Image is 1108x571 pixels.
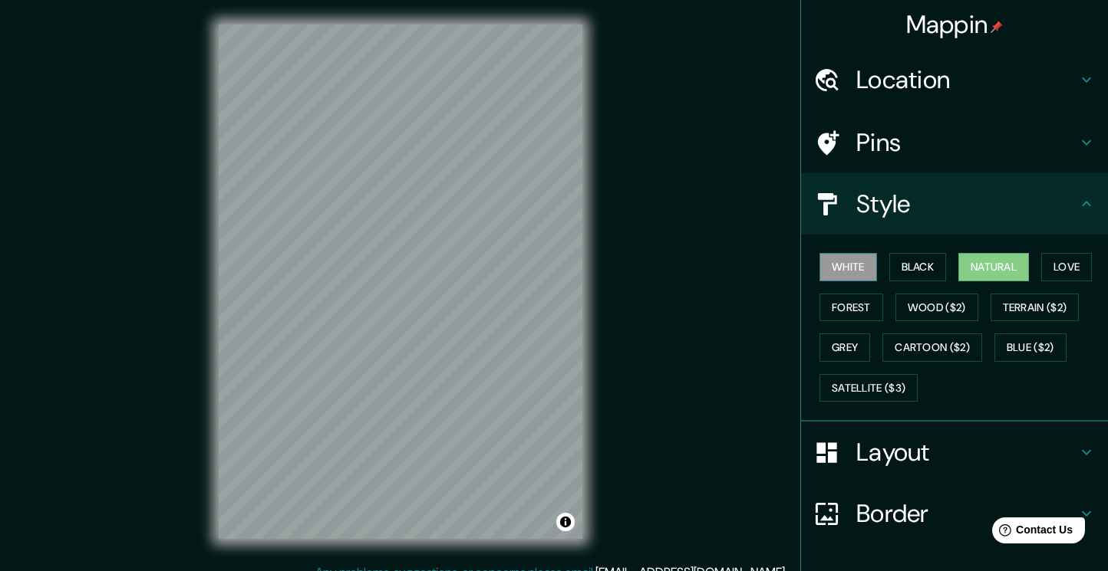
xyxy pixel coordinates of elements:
[958,253,1029,281] button: Natural
[801,49,1108,110] div: Location
[801,173,1108,235] div: Style
[991,294,1080,322] button: Terrain ($2)
[906,9,1004,40] h4: Mappin
[882,333,982,362] button: Cartoon ($2)
[895,294,978,322] button: Wood ($2)
[889,253,947,281] button: Black
[856,127,1077,158] h4: Pins
[801,422,1108,483] div: Layout
[219,25,582,539] canvas: Map
[819,374,918,402] button: Satellite ($3)
[819,294,883,322] button: Forest
[801,112,1108,173] div: Pins
[994,333,1067,362] button: Blue ($2)
[819,333,870,362] button: Grey
[971,511,1091,554] iframe: Help widget launcher
[1041,253,1092,281] button: Love
[856,498,1077,529] h4: Border
[856,437,1077,468] h4: Layout
[556,513,575,531] button: Toggle attribution
[856,189,1077,219] h4: Style
[819,253,877,281] button: White
[856,64,1077,95] h4: Location
[991,21,1003,33] img: pin-icon.png
[801,483,1108,544] div: Border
